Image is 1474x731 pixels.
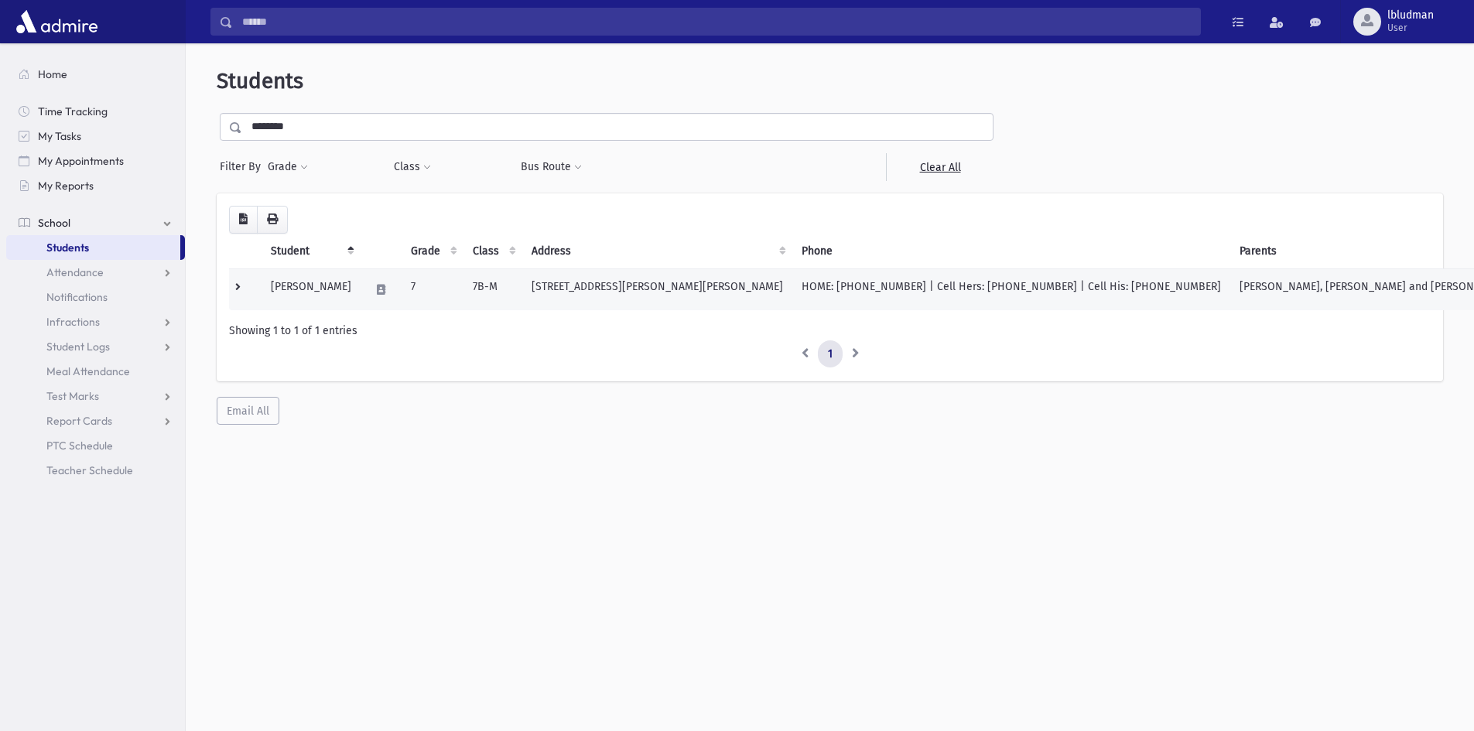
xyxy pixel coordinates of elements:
[262,268,361,310] td: [PERSON_NAME]
[393,153,432,181] button: Class
[6,99,185,124] a: Time Tracking
[402,268,463,310] td: 7
[6,384,185,408] a: Test Marks
[792,268,1230,310] td: HOME: [PHONE_NUMBER] | Cell Hers: [PHONE_NUMBER] | Cell His: [PHONE_NUMBER]
[522,234,792,269] th: Address: activate to sort column ascending
[818,340,843,368] a: 1
[46,439,113,453] span: PTC Schedule
[38,216,70,230] span: School
[6,433,185,458] a: PTC Schedule
[257,206,288,234] button: Print
[6,359,185,384] a: Meal Attendance
[6,62,185,87] a: Home
[6,210,185,235] a: School
[6,124,185,149] a: My Tasks
[38,67,67,81] span: Home
[46,389,99,403] span: Test Marks
[463,268,522,310] td: 7B-M
[38,129,81,143] span: My Tasks
[6,260,185,285] a: Attendance
[220,159,267,175] span: Filter By
[46,241,89,254] span: Students
[520,153,583,181] button: Bus Route
[6,408,185,433] a: Report Cards
[38,154,124,168] span: My Appointments
[6,309,185,334] a: Infractions
[217,397,279,425] button: Email All
[12,6,101,37] img: AdmirePro
[1387,22,1434,34] span: User
[6,458,185,483] a: Teacher Schedule
[262,234,361,269] th: Student: activate to sort column descending
[233,8,1200,36] input: Search
[46,414,112,428] span: Report Cards
[38,179,94,193] span: My Reports
[267,153,309,181] button: Grade
[46,463,133,477] span: Teacher Schedule
[6,149,185,173] a: My Appointments
[402,234,463,269] th: Grade: activate to sort column ascending
[46,290,108,304] span: Notifications
[886,153,993,181] a: Clear All
[6,235,180,260] a: Students
[229,206,258,234] button: CSV
[229,323,1431,339] div: Showing 1 to 1 of 1 entries
[522,268,792,310] td: [STREET_ADDRESS][PERSON_NAME][PERSON_NAME]
[46,265,104,279] span: Attendance
[463,234,522,269] th: Class: activate to sort column ascending
[6,173,185,198] a: My Reports
[46,340,110,354] span: Student Logs
[217,68,303,94] span: Students
[46,364,130,378] span: Meal Attendance
[792,234,1230,269] th: Phone
[38,104,108,118] span: Time Tracking
[6,285,185,309] a: Notifications
[1387,9,1434,22] span: lbludman
[6,334,185,359] a: Student Logs
[46,315,100,329] span: Infractions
